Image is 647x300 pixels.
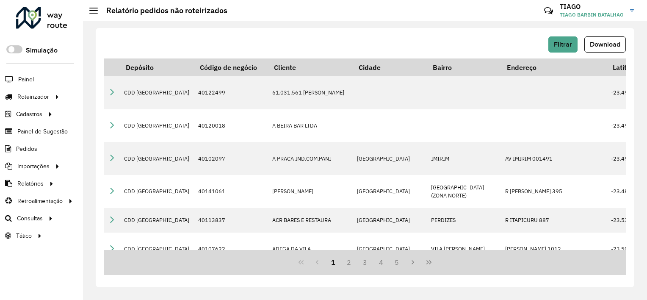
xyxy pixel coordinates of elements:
label: Simulação [26,45,58,56]
th: Cliente [268,58,353,76]
td: 40120018 [194,109,268,142]
span: Painel [18,75,34,84]
td: R ITAPICURU 887 [501,208,607,233]
td: [GEOGRAPHIC_DATA] [353,208,427,233]
button: 4 [373,254,389,270]
th: Bairro [427,58,501,76]
td: [GEOGRAPHIC_DATA] (ZONA NORTE) [427,175,501,208]
td: CDD [GEOGRAPHIC_DATA] [120,109,194,142]
button: Next Page [405,254,421,270]
span: Roteirizador [17,92,49,101]
td: 40141061 [194,175,268,208]
td: ADEGA DA VILA [268,233,353,266]
span: Tático [16,231,32,240]
button: Download [584,36,626,53]
td: IMIRIM [427,142,501,175]
td: [PERSON_NAME] 1012 [501,233,607,266]
td: 40122499 [194,76,268,109]
button: 2 [341,254,357,270]
span: Cadastros [16,110,42,119]
button: Filtrar [548,36,578,53]
td: CDD [GEOGRAPHIC_DATA] [120,142,194,175]
td: CDD [GEOGRAPHIC_DATA] [120,208,194,233]
span: Retroalimentação [17,197,63,206]
th: Cidade [353,58,427,76]
td: [GEOGRAPHIC_DATA] [353,233,427,266]
td: 61.031.561 [PERSON_NAME] [268,76,353,109]
span: Download [590,41,620,48]
td: [PERSON_NAME] [268,175,353,208]
td: 40102097 [194,142,268,175]
td: A BEIRA BAR LTDA [268,109,353,142]
td: ACR BARES E RESTAURA [268,208,353,233]
th: Código de negócio [194,58,268,76]
td: PERDIZES [427,208,501,233]
td: [GEOGRAPHIC_DATA] [353,175,427,208]
a: Contato Rápido [539,2,558,20]
span: Relatórios [17,179,44,188]
span: TIAGO BARBIN BATALHAO [560,11,624,19]
th: Depósito [120,58,194,76]
td: 40107622 [194,233,268,266]
td: R [PERSON_NAME] 395 [501,175,607,208]
td: AV IMIRIM 001491 [501,142,607,175]
td: [GEOGRAPHIC_DATA] [353,142,427,175]
td: 40113837 [194,208,268,233]
td: CDD [GEOGRAPHIC_DATA] [120,233,194,266]
button: 3 [357,254,373,270]
span: Importações [17,162,50,171]
button: 1 [325,254,341,270]
th: Endereço [501,58,607,76]
span: Painel de Sugestão [17,127,68,136]
td: A PRACA IND.COM.PANI [268,142,353,175]
td: CDD [GEOGRAPHIC_DATA] [120,175,194,208]
button: 5 [389,254,405,270]
span: Filtrar [554,41,572,48]
td: CDD [GEOGRAPHIC_DATA] [120,76,194,109]
span: Consultas [17,214,43,223]
h3: TIAGO [560,3,624,11]
span: Pedidos [16,144,37,153]
h2: Relatório pedidos não roteirizados [98,6,227,15]
button: Last Page [421,254,437,270]
td: VILA [PERSON_NAME] [427,233,501,266]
